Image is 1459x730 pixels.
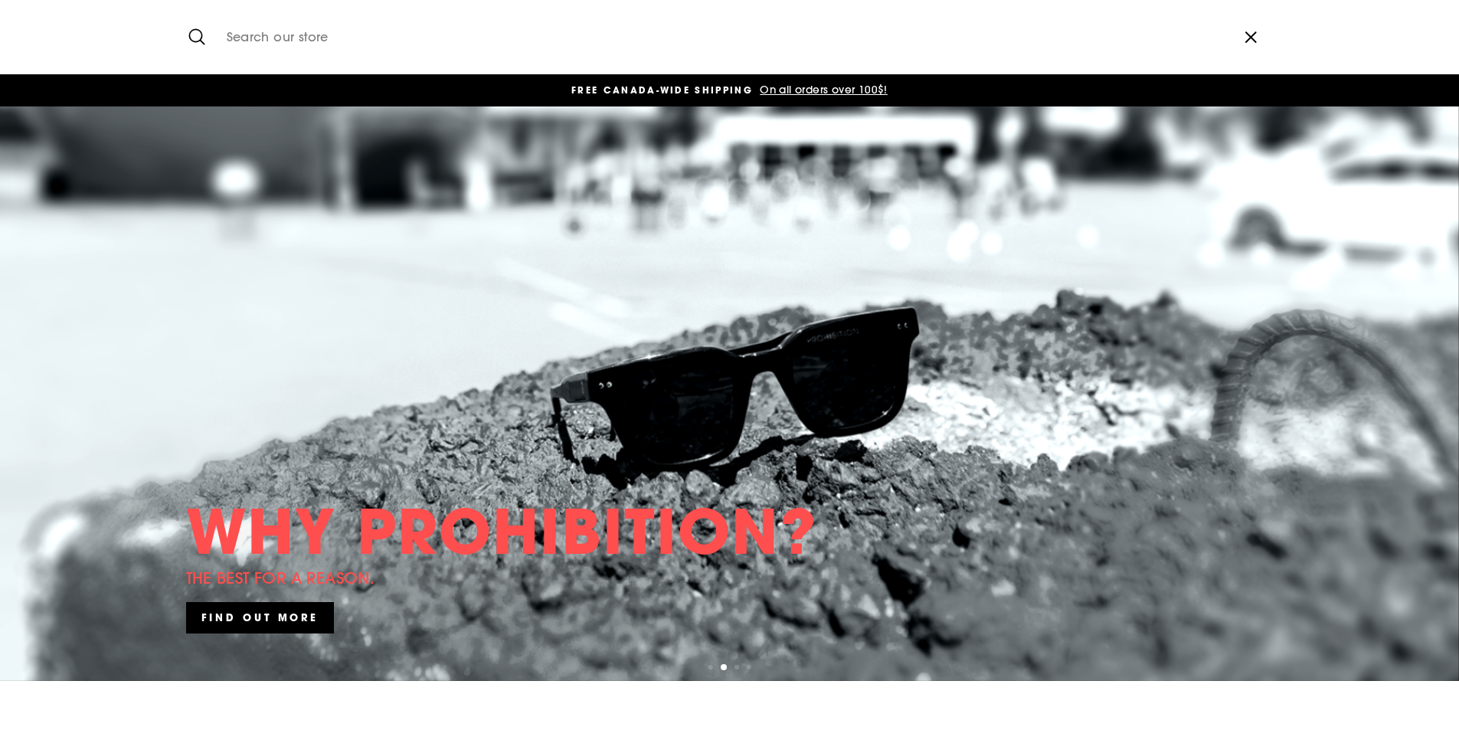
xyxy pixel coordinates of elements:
[756,83,888,97] span: On all orders over 100$!
[708,665,716,673] button: 1
[747,665,754,673] button: 4
[734,665,742,673] button: 3
[571,83,753,97] span: FREE CANADA-WIDE SHIPPING
[219,11,1228,63] input: Search our store
[190,82,1270,99] a: FREE CANADA-WIDE SHIPPING On all orders over 100$!
[721,664,728,672] button: 2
